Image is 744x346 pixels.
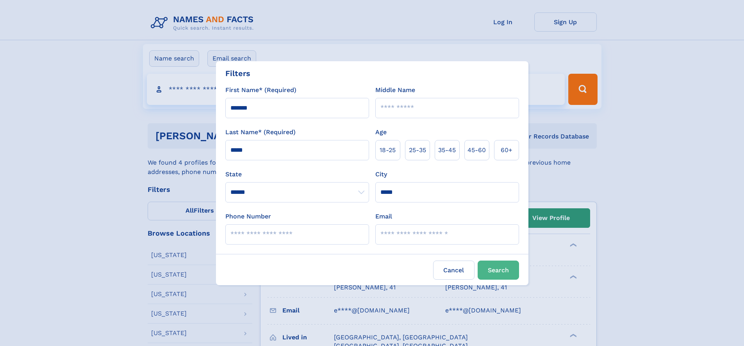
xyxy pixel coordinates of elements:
[433,261,475,280] label: Cancel
[375,212,392,221] label: Email
[225,67,250,79] div: Filters
[409,145,426,155] span: 25‑35
[225,212,271,221] label: Phone Number
[225,85,296,95] label: First Name* (Required)
[478,261,519,280] button: Search
[467,145,486,155] span: 45‑60
[375,85,415,95] label: Middle Name
[375,128,387,137] label: Age
[501,145,512,155] span: 60+
[225,170,369,179] label: State
[225,128,296,137] label: Last Name* (Required)
[375,170,387,179] label: City
[438,145,456,155] span: 35‑45
[380,145,396,155] span: 18‑25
